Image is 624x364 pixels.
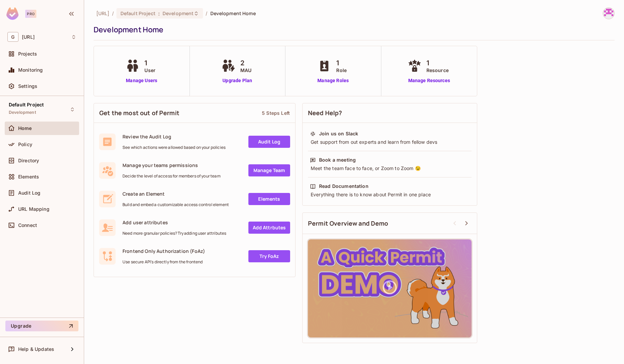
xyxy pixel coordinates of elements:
[158,11,160,16] span: :
[406,77,452,84] a: Manage Resources
[308,219,388,228] span: Permit Overview and Demo
[123,133,226,140] span: Review the Audit Log
[310,139,470,145] div: Get support from out experts and learn from fellow devs
[18,206,49,212] span: URL Mapping
[240,67,251,74] span: MAU
[210,10,256,16] span: Development Home
[18,67,43,73] span: Monitoring
[96,10,109,16] span: the active workspace
[319,157,356,163] div: Book a meeting
[18,51,37,57] span: Projects
[319,183,369,190] div: Read Documentation
[123,202,229,207] span: Build and embed a customizable access control element
[123,173,220,179] span: Decide the level of access for members of your team
[123,145,226,150] span: See which actions were allowed based on your policies
[206,10,207,16] li: /
[319,130,358,137] div: Join us on Slack
[123,219,226,226] span: Add user attributes
[99,109,179,117] span: Get the most out of Permit
[112,10,114,16] li: /
[18,174,39,179] span: Elements
[248,164,290,176] a: Manage Team
[18,142,32,147] span: Policy
[123,231,226,236] span: Need more granular policies? Try adding user attributes
[310,191,470,198] div: Everything there is to know about Permit in one place
[308,109,342,117] span: Need Help?
[123,259,205,265] span: Use secure API's directly from the frontend
[262,110,290,116] div: 5 Steps Left
[240,58,251,68] span: 2
[18,190,40,196] span: Audit Log
[336,67,347,74] span: Role
[144,67,155,74] span: User
[163,10,194,16] span: Development
[248,136,290,148] a: Audit Log
[220,77,255,84] a: Upgrade Plan
[6,7,19,20] img: SReyMgAAAABJRU5ErkJggg==
[18,223,37,228] span: Connect
[123,191,229,197] span: Create an Element
[18,158,39,163] span: Directory
[248,250,290,262] a: Try FoAz
[124,77,159,84] a: Manage Users
[603,8,614,19] img: thillai@genworx.ai
[336,58,347,68] span: 1
[9,110,36,115] span: Development
[316,77,350,84] a: Manage Roles
[22,34,35,40] span: Workspace: genworx.ai
[123,162,220,168] span: Manage your teams permissions
[310,165,470,172] div: Meet the team face to face, or Zoom to Zoom 😉
[248,222,290,234] a: Add Attrbutes
[18,346,54,352] span: Help & Updates
[123,248,205,254] span: Frontend Only Authorization (FoAz)
[426,58,449,68] span: 1
[18,84,37,89] span: Settings
[120,10,155,16] span: Default Project
[9,102,44,107] span: Default Project
[94,25,611,35] div: Development Home
[5,321,78,331] button: Upgrade
[25,10,36,18] div: Pro
[248,193,290,205] a: Elements
[7,32,19,42] span: G
[144,58,155,68] span: 1
[426,67,449,74] span: Resource
[18,126,32,131] span: Home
